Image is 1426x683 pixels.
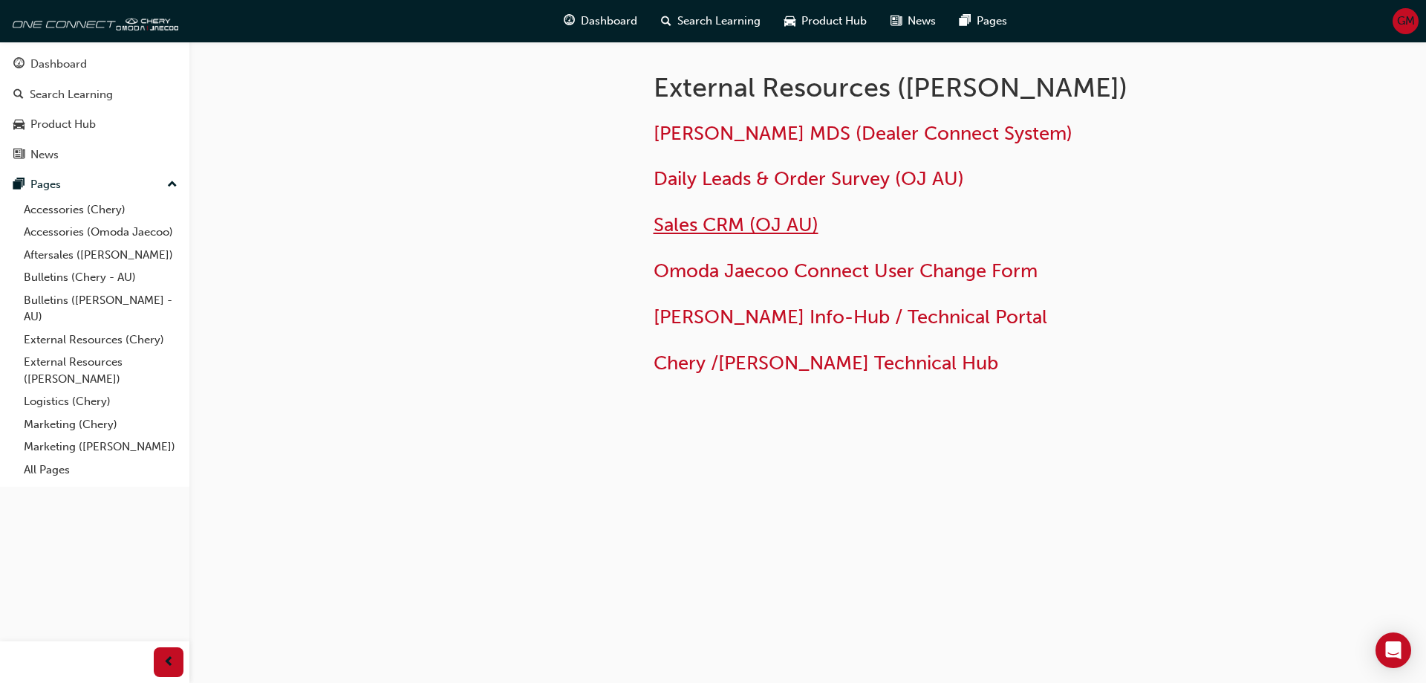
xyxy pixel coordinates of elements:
span: news-icon [891,12,902,30]
span: pages-icon [960,12,971,30]
a: Marketing ([PERSON_NAME]) [18,436,183,459]
button: DashboardSearch LearningProduct HubNews [6,48,183,171]
a: Daily Leads & Order Survey (OJ AU) [654,167,964,190]
a: Accessories (Chery) [18,198,183,221]
img: oneconnect [7,6,178,36]
a: guage-iconDashboard [552,6,649,36]
div: Pages [30,176,61,193]
span: search-icon [661,12,671,30]
span: guage-icon [13,58,25,71]
a: Sales CRM (OJ AU) [654,213,818,236]
a: car-iconProduct Hub [772,6,879,36]
span: car-icon [13,118,25,132]
a: Aftersales ([PERSON_NAME]) [18,244,183,267]
a: Product Hub [6,111,183,138]
a: Accessories (Omoda Jaecoo) [18,221,183,244]
span: Dashboard [581,13,637,30]
a: Chery /[PERSON_NAME] Technical Hub [654,352,998,375]
div: Dashboard [30,56,87,73]
a: [PERSON_NAME] MDS (Dealer Connect System) [654,122,1072,145]
span: prev-icon [163,653,175,672]
div: Product Hub [30,116,96,133]
a: Bulletins ([PERSON_NAME] - AU) [18,289,183,328]
a: Bulletins (Chery - AU) [18,266,183,289]
a: Logistics (Chery) [18,390,183,413]
div: Search Learning [30,86,113,103]
a: Omoda Jaecoo Connect User Change Form [654,259,1038,282]
span: GM [1397,13,1415,30]
a: External Resources (Chery) [18,328,183,352]
a: search-iconSearch Learning [649,6,772,36]
div: Open Intercom Messenger [1375,632,1411,668]
span: search-icon [13,88,24,102]
a: [PERSON_NAME] Info-Hub / Technical Portal [654,305,1047,328]
span: pages-icon [13,178,25,192]
span: car-icon [784,12,795,30]
a: pages-iconPages [948,6,1019,36]
a: Marketing (Chery) [18,413,183,436]
span: news-icon [13,149,25,162]
h1: External Resources ([PERSON_NAME]) [654,71,1141,104]
a: All Pages [18,459,183,482]
div: News [30,146,59,164]
a: news-iconNews [879,6,948,36]
button: GM [1393,8,1419,34]
span: Product Hub [801,13,867,30]
a: External Resources ([PERSON_NAME]) [18,351,183,390]
span: guage-icon [564,12,575,30]
span: up-icon [167,175,178,195]
a: Search Learning [6,81,183,109]
span: Pages [977,13,1007,30]
a: Dashboard [6,51,183,78]
span: Search Learning [677,13,761,30]
button: Pages [6,171,183,198]
span: News [908,13,936,30]
a: News [6,141,183,169]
